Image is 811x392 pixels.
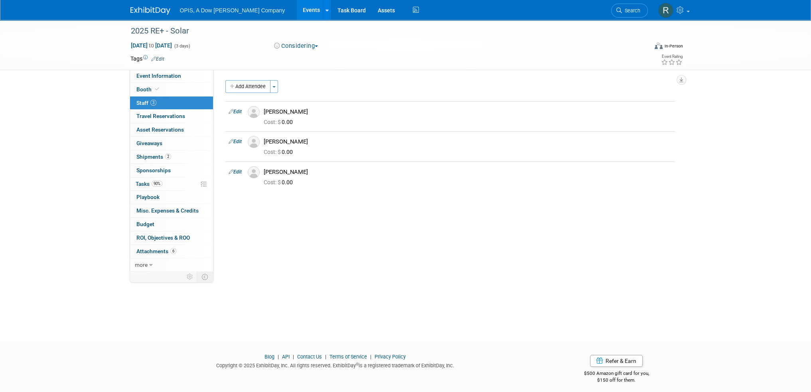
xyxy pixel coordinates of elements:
[264,119,296,125] span: 0.00
[229,109,242,114] a: Edit
[291,354,296,360] span: |
[130,218,213,231] a: Budget
[136,126,184,133] span: Asset Reservations
[661,55,682,59] div: Event Rating
[136,248,176,254] span: Attachments
[225,80,270,93] button: Add Attendee
[174,43,190,49] span: (3 days)
[264,138,672,146] div: [PERSON_NAME]
[165,154,171,160] span: 2
[248,166,260,178] img: Associate-Profile-5.png
[130,231,213,244] a: ROI, Objectives & ROO
[264,179,282,185] span: Cost: $
[130,110,213,123] a: Travel Reservations
[136,194,160,200] span: Playbook
[130,360,541,369] div: Copyright © 2025 ExhibitDay, Inc. All rights reserved. ExhibitDay is a registered trademark of Ex...
[264,179,296,185] span: 0.00
[264,108,672,116] div: [PERSON_NAME]
[183,272,197,282] td: Personalize Event Tab Strip
[150,100,156,106] span: 3
[151,56,164,62] a: Edit
[611,4,648,18] a: Search
[264,354,274,360] a: Blog
[264,149,296,155] span: 0.00
[276,354,281,360] span: |
[136,181,162,187] span: Tasks
[601,41,683,53] div: Event Format
[330,354,367,360] a: Terms of Service
[375,354,406,360] a: Privacy Policy
[136,167,171,173] span: Sponsorships
[323,354,328,360] span: |
[136,100,156,106] span: Staff
[368,354,373,360] span: |
[135,262,148,268] span: more
[148,42,155,49] span: to
[622,8,640,14] span: Search
[248,106,260,118] img: Associate-Profile-5.png
[130,97,213,110] a: Staff3
[229,139,242,144] a: Edit
[655,43,663,49] img: Format-Inperson.png
[664,43,683,49] div: In-Person
[130,245,213,258] a: Attachments6
[271,42,321,50] button: Considering
[130,164,213,177] a: Sponsorships
[130,69,213,83] a: Event Information
[130,258,213,272] a: more
[136,140,162,146] span: Giveaways
[155,87,159,91] i: Booth reservation complete
[180,7,285,14] span: OPIS, A Dow [PERSON_NAME] Company
[297,354,322,360] a: Contact Us
[130,137,213,150] a: Giveaways
[552,377,681,384] div: $150 off for them.
[130,7,170,15] img: ExhibitDay
[130,177,213,191] a: Tasks90%
[130,123,213,136] a: Asset Reservations
[130,204,213,217] a: Misc. Expenses & Credits
[136,113,185,119] span: Travel Reservations
[248,136,260,148] img: Associate-Profile-5.png
[590,355,643,367] a: Refer & Earn
[170,248,176,254] span: 6
[552,365,681,383] div: $500 Amazon gift card for you,
[136,154,171,160] span: Shipments
[136,73,181,79] span: Event Information
[264,168,672,176] div: [PERSON_NAME]
[152,181,162,187] span: 90%
[130,191,213,204] a: Playbook
[229,169,242,175] a: Edit
[136,86,161,93] span: Booth
[197,272,213,282] td: Toggle Event Tabs
[356,362,359,366] sup: ®
[264,119,282,125] span: Cost: $
[658,3,673,18] img: Renee Ortner
[264,149,282,155] span: Cost: $
[130,55,164,63] td: Tags
[128,24,636,38] div: 2025 RE+ - Solar
[136,221,154,227] span: Budget
[130,150,213,163] a: Shipments2
[282,354,290,360] a: API
[136,207,199,214] span: Misc. Expenses & Credits
[130,83,213,96] a: Booth
[130,42,172,49] span: [DATE] [DATE]
[136,234,190,241] span: ROI, Objectives & ROO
